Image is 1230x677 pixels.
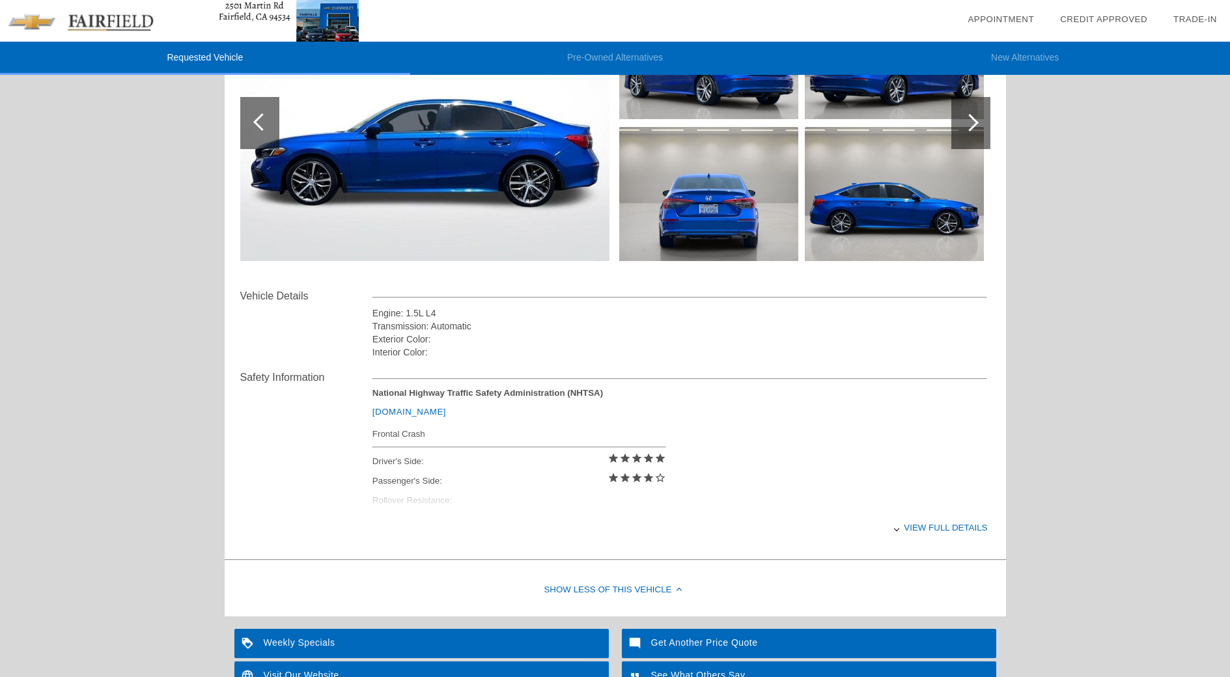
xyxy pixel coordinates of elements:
[410,42,820,75] li: Pre-Owned Alternatives
[968,14,1034,24] a: Appointment
[372,471,666,491] div: Passenger's Side:
[372,320,988,333] div: Transmission: Automatic
[372,512,988,544] div: View full details
[619,127,798,261] img: 3.jpg
[1173,14,1217,24] a: Trade-In
[225,564,1006,616] div: Show Less of this Vehicle
[619,472,631,484] i: star
[372,307,988,320] div: Engine: 1.5L L4
[372,388,603,398] strong: National Highway Traffic Safety Administration (NHTSA)
[372,333,988,346] div: Exterior Color:
[622,629,651,658] img: ic_mode_comment_white_24dp_2x.png
[643,452,654,464] i: star
[608,472,619,484] i: star
[372,346,988,359] div: Interior Color:
[240,288,372,304] div: Vehicle Details
[372,407,446,417] a: [DOMAIN_NAME]
[654,472,666,484] i: star_border
[234,629,609,658] a: Weekly Specials
[654,452,666,464] i: star
[619,452,631,464] i: star
[820,42,1230,75] li: New Alternatives
[643,472,654,484] i: star
[631,452,643,464] i: star
[372,426,666,442] div: Frontal Crash
[631,472,643,484] i: star
[372,452,666,471] div: Driver's Side:
[608,452,619,464] i: star
[240,370,372,385] div: Safety Information
[234,629,264,658] img: ic_loyalty_white_24dp_2x.png
[805,127,984,261] img: 5.jpg
[1060,14,1147,24] a: Credit Approved
[622,629,996,658] a: Get Another Price Quote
